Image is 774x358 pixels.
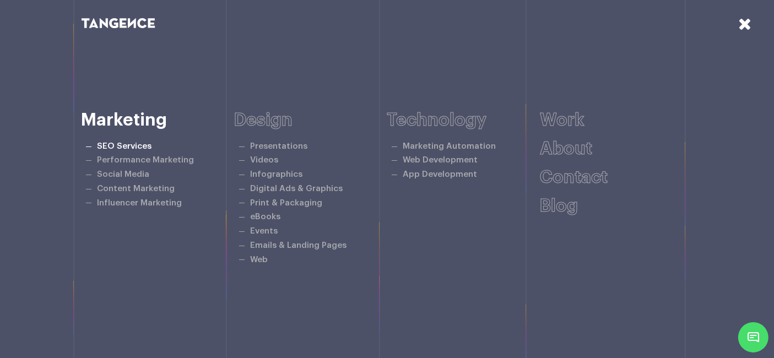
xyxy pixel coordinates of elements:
[540,111,584,129] a: Work
[250,170,302,178] a: Infographics
[234,111,387,130] h6: Design
[250,227,278,235] a: Events
[403,170,477,178] a: App Development
[97,170,149,178] a: Social Media
[403,156,478,164] a: Web Development
[738,322,768,352] span: Chat Widget
[403,142,496,150] a: Marketing Automation
[250,199,322,207] a: Print & Packaging
[387,111,540,130] h6: Technology
[250,213,280,221] a: eBooks
[250,142,307,150] a: Presentations
[540,197,578,215] a: Blog
[97,185,175,193] a: Content Marketing
[250,241,347,249] a: Emails & Landing Pages
[97,156,194,164] a: Performance Marketing
[250,256,268,264] a: Web
[250,156,278,164] a: Videos
[540,169,608,186] a: Contact
[97,142,151,150] a: SEO Services
[250,185,343,193] a: Digital Ads & Graphics
[540,140,592,158] a: About
[82,111,235,130] h6: Marketing
[97,199,182,207] a: Influencer Marketing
